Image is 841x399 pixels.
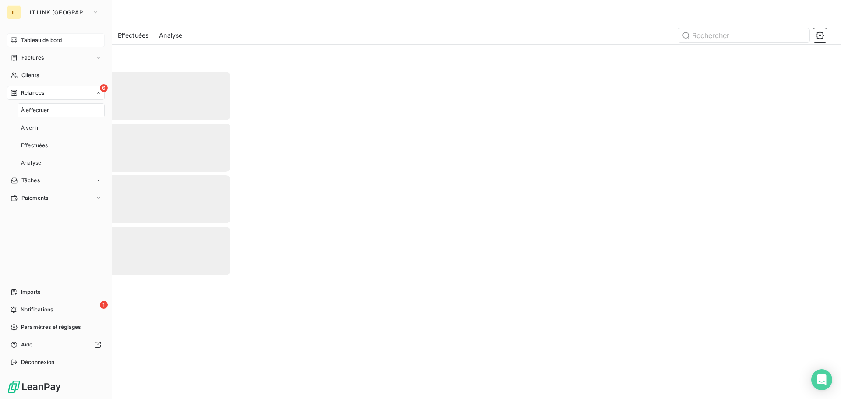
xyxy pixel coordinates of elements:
span: Tableau de bord [21,36,62,44]
div: IL [7,5,21,19]
span: IT LINK [GEOGRAPHIC_DATA] [30,9,88,16]
div: Open Intercom Messenger [811,369,832,390]
a: Aide [7,338,105,352]
span: Analyse [159,31,182,40]
span: À effectuer [21,106,49,114]
span: Factures [21,54,44,62]
input: Rechercher [678,28,809,42]
span: Déconnexion [21,358,55,366]
img: Logo LeanPay [7,380,61,394]
span: Clients [21,71,39,79]
span: À venir [21,124,39,132]
span: Relances [21,89,44,97]
span: Analyse [21,159,41,167]
span: Effectuées [118,31,149,40]
span: Notifications [21,306,53,314]
span: 1 [100,301,108,309]
span: Imports [21,288,40,296]
span: Aide [21,341,33,349]
span: Tâches [21,177,40,184]
span: Paramètres et réglages [21,323,81,331]
span: Paiements [21,194,48,202]
span: 6 [100,84,108,92]
span: Effectuées [21,141,48,149]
